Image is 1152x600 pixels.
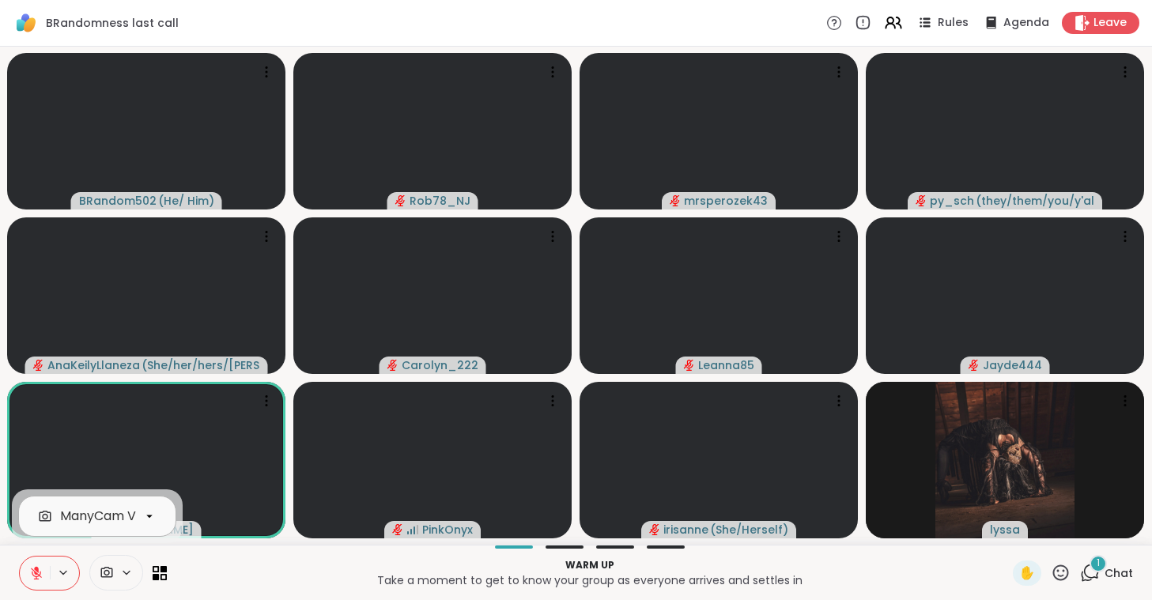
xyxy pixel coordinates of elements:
span: ✋ [1019,564,1035,583]
span: AnaKeilyLlaneza [47,357,140,373]
span: BRandomness last call [46,15,179,31]
span: audio-muted [670,195,681,206]
span: lyssa [990,522,1020,538]
span: PinkOnyx [422,522,473,538]
span: Chat [1105,565,1133,581]
span: audio-muted [684,360,695,371]
span: audio-muted [969,360,980,371]
span: Carolyn_222 [402,357,478,373]
span: 1 [1097,557,1100,570]
p: Warm up [176,558,1003,572]
span: audio-muted [387,360,398,371]
img: lyssa [935,382,1075,538]
span: Leanna85 [698,357,754,373]
span: audio-muted [649,524,660,535]
span: audio-muted [392,524,403,535]
span: ( She/Herself ) [710,522,788,538]
span: Agenda [1003,15,1049,31]
span: py_sch [930,193,974,209]
span: irisanne [663,522,708,538]
span: audio-muted [33,360,44,371]
span: mrsperozek43 [684,193,768,209]
span: ( they/them/you/y'all/i/we ) [976,193,1094,209]
span: Rules [938,15,969,31]
img: ShareWell Logomark [13,9,40,36]
span: Rob78_NJ [410,193,470,209]
span: audio-muted [916,195,927,206]
span: ( She/her/hers/[PERSON_NAME] ) [142,357,260,373]
span: BRandom502 [79,193,157,209]
div: ManyCam Virtual Webcam [60,507,229,526]
span: Jayde444 [983,357,1042,373]
span: ( He/ Him ) [158,193,214,209]
span: audio-muted [395,195,406,206]
span: Leave [1093,15,1127,31]
p: Take a moment to get to know your group as everyone arrives and settles in [176,572,1003,588]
